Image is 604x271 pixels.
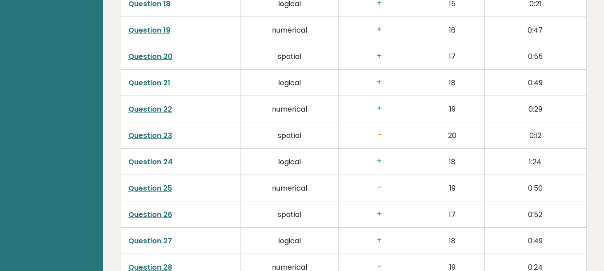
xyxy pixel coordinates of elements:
td: 18 [420,227,485,254]
td: numerical [241,17,338,43]
td: spatial [241,43,338,69]
td: logical [241,148,338,175]
h3: + [346,51,413,61]
h3: + [346,209,413,219]
h3: + [346,236,413,245]
a: Question 25 [128,183,172,193]
td: 18 [420,148,485,175]
td: 0:50 [485,175,586,201]
h3: - [346,130,413,140]
td: 20 [420,122,485,148]
td: 0:55 [485,43,586,69]
h3: - [346,183,413,192]
a: Question 27 [128,236,172,246]
td: 19 [420,96,485,122]
h3: + [346,157,413,166]
a: Question 26 [128,209,172,220]
td: 19 [420,175,485,201]
a: Question 24 [128,157,173,167]
td: numerical [241,96,338,122]
td: 0:52 [485,201,586,227]
td: 16 [420,17,485,43]
td: 1:24 [485,148,586,175]
td: 17 [420,201,485,227]
td: 0:49 [485,227,586,254]
a: Question 22 [128,104,172,114]
h3: + [346,104,413,113]
td: spatial [241,122,338,148]
td: 0:49 [485,69,586,96]
td: 0:47 [485,17,586,43]
td: numerical [241,175,338,201]
a: Question 21 [128,78,170,88]
td: 18 [420,69,485,96]
td: spatial [241,201,338,227]
td: 17 [420,43,485,69]
td: logical [241,227,338,254]
td: 0:29 [485,96,586,122]
td: logical [241,69,338,96]
h3: + [346,25,413,34]
td: 0:12 [485,122,586,148]
a: Question 20 [128,51,173,62]
h3: + [346,78,413,87]
a: Question 19 [128,25,170,35]
a: Question 23 [128,130,172,141]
